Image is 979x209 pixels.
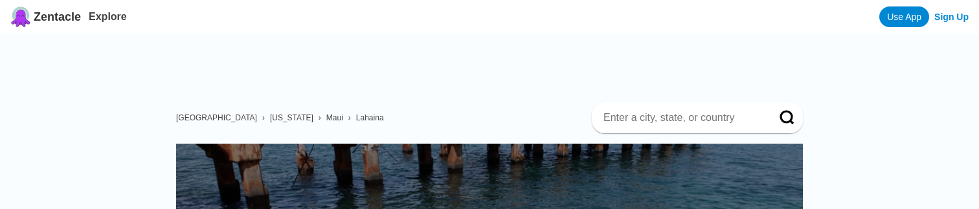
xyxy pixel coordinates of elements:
[326,113,343,122] a: Maui
[356,113,384,122] a: Lahaina
[934,12,969,22] a: Sign Up
[10,6,31,27] img: Zentacle logo
[89,11,127,22] a: Explore
[262,113,265,122] span: ›
[10,6,81,27] a: Zentacle logoZentacle
[602,111,761,124] input: Enter a city, state, or country
[270,113,313,122] a: [US_STATE]
[34,10,81,24] span: Zentacle
[879,6,929,27] a: Use App
[348,113,351,122] span: ›
[319,113,321,122] span: ›
[176,113,257,122] a: [GEOGRAPHIC_DATA]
